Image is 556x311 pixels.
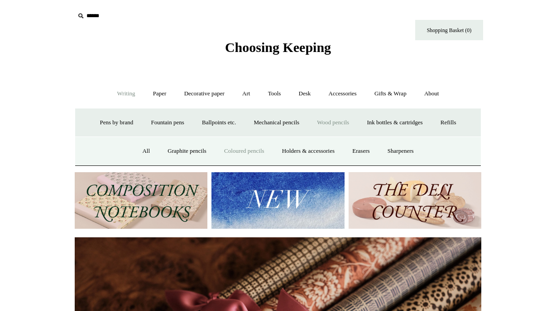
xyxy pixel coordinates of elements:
[379,139,422,163] a: Sharpeners
[432,111,465,135] a: Refills
[225,47,331,53] a: Choosing Keeping
[416,82,447,106] a: About
[245,111,307,135] a: Mechanical pencils
[359,111,431,135] a: Ink bottles & cartridges
[109,82,144,106] a: Writing
[225,40,331,55] span: Choosing Keeping
[349,172,481,229] img: The Deli Counter
[134,139,158,163] a: All
[260,82,289,106] a: Tools
[366,82,415,106] a: Gifts & Wrap
[344,139,378,163] a: Erasers
[159,139,215,163] a: Graphite pencils
[291,82,319,106] a: Desk
[321,82,365,106] a: Accessories
[143,111,192,135] a: Fountain pens
[211,172,344,229] img: New.jpg__PID:f73bdf93-380a-4a35-bcfe-7823039498e1
[415,20,483,40] a: Shopping Basket (0)
[274,139,343,163] a: Holders & accessories
[176,82,233,106] a: Decorative paper
[145,82,175,106] a: Paper
[234,82,258,106] a: Art
[216,139,272,163] a: Coloured pencils
[75,172,207,229] img: 202302 Composition ledgers.jpg__PID:69722ee6-fa44-49dd-a067-31375e5d54ec
[92,111,142,135] a: Pens by brand
[194,111,244,135] a: Ballpoints etc.
[309,111,357,135] a: Wood pencils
